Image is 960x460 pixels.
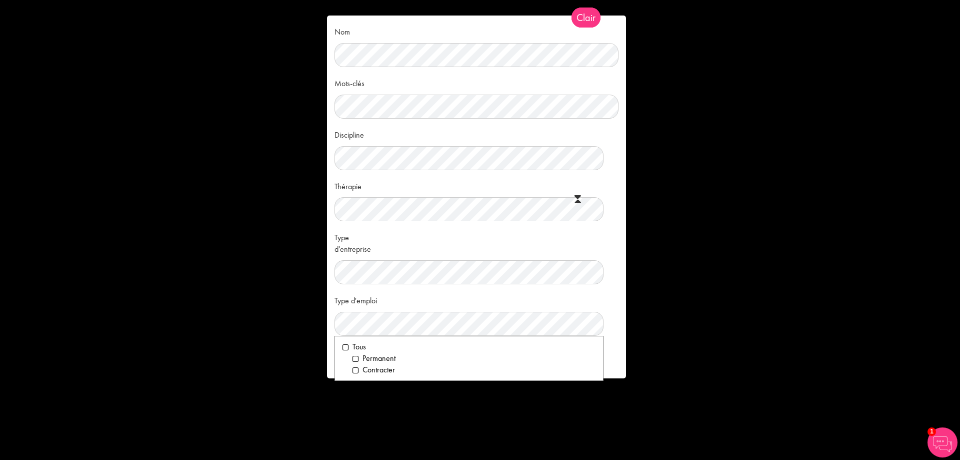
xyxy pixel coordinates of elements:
font: Permanent [362,353,395,363]
font: Type d'emploi [334,295,377,306]
font: Type d'entreprise [334,232,371,254]
font: Clair [576,11,595,24]
img: Chatbot [927,427,957,457]
font: 1 [930,428,933,435]
font: Discipline [334,130,364,140]
font: Tous [352,341,366,352]
font: Contracter [362,364,395,375]
font: Nom [334,27,350,37]
font: Thérapie [334,181,361,192]
font: Mots-clés [334,78,364,89]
